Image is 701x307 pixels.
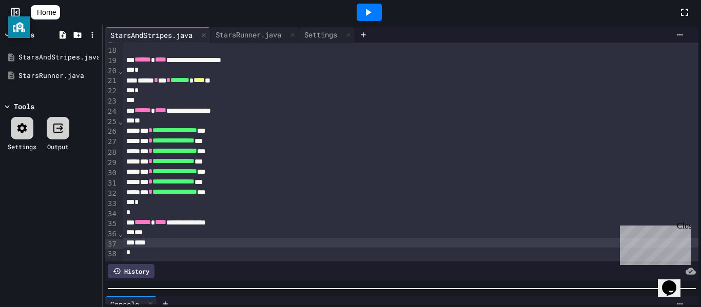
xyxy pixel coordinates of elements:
div: StarsAndStripes.java [18,52,99,63]
div: 29 [105,158,118,168]
div: 25 [105,117,118,127]
div: StarsAndStripes.java [105,27,210,43]
div: StarsAndStripes.java [105,30,198,40]
span: Fold line [118,117,123,126]
button: privacy banner [8,16,30,38]
div: Settings [8,142,36,151]
div: 26 [105,127,118,137]
div: 18 [105,46,118,56]
div: 21 [105,76,118,86]
div: Settings [299,29,342,40]
div: 37 [105,239,118,250]
div: 33 [105,199,118,209]
div: 36 [105,229,118,239]
div: Output [47,142,69,151]
div: Settings [299,27,355,43]
span: Fold line [118,230,123,238]
div: Tools [14,101,34,112]
div: StarsRunner.java [210,27,299,43]
div: 27 [105,137,118,147]
div: 23 [105,96,118,107]
div: 19 [105,56,118,66]
div: 35 [105,219,118,229]
iframe: chat widget [658,266,691,297]
div: 34 [105,209,118,219]
div: StarsRunner.java [18,71,99,81]
div: 32 [105,189,118,199]
div: 22 [105,86,118,96]
div: StarsRunner.java [210,29,286,40]
span: Fold line [118,67,123,75]
div: 24 [105,107,118,117]
iframe: chat widget [616,221,691,265]
div: 31 [105,178,118,189]
div: 38 [105,249,118,259]
div: 28 [105,148,118,158]
span: Home [37,7,56,17]
div: 30 [105,168,118,178]
a: Home [31,5,60,19]
div: History [108,264,154,278]
div: 20 [105,66,118,76]
div: Chat with us now!Close [4,4,71,65]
